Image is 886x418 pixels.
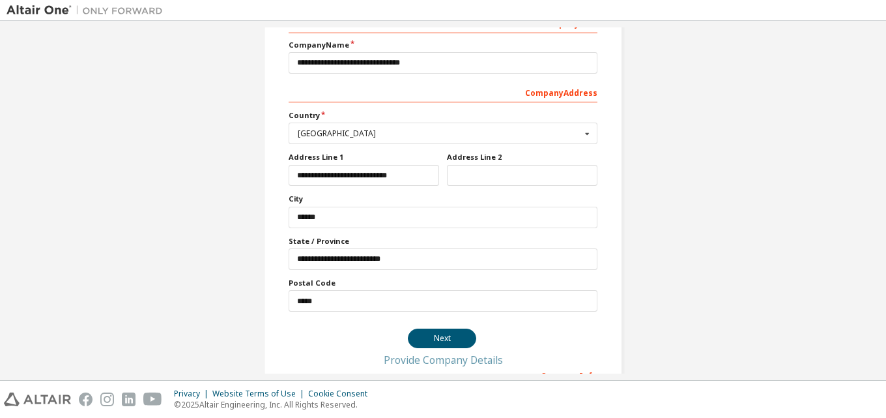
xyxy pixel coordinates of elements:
[289,236,597,246] label: State / Province
[289,40,597,50] label: Company Name
[4,393,71,406] img: altair_logo.svg
[447,152,597,162] label: Address Line 2
[289,194,597,204] label: City
[289,356,597,364] div: Provide Company Details
[7,4,169,17] img: Altair One
[298,130,581,138] div: [GEOGRAPHIC_DATA]
[100,393,114,406] img: instagram.svg
[122,393,136,406] img: linkedin.svg
[174,399,375,410] p: © 2025 Altair Engineering, Inc. All Rights Reserved.
[289,365,597,385] div: Company Info
[143,393,162,406] img: youtube.svg
[289,278,597,288] label: Postal Code
[289,110,597,121] label: Country
[308,389,375,399] div: Cookie Consent
[289,152,439,162] label: Address Line 1
[79,393,93,406] img: facebook.svg
[212,389,308,399] div: Website Terms of Use
[174,389,212,399] div: Privacy
[408,329,476,348] button: Next
[289,82,597,102] div: Company Address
